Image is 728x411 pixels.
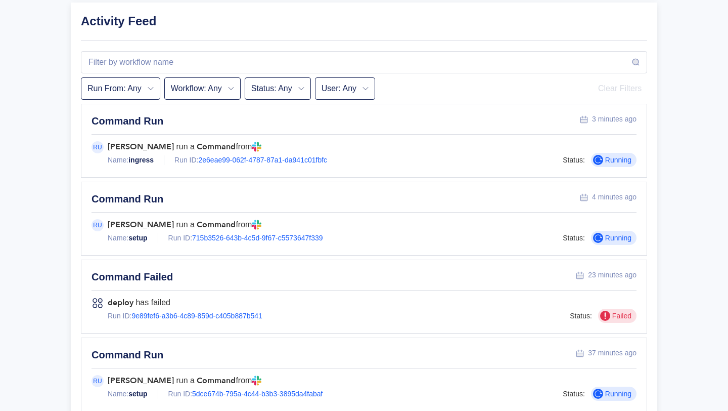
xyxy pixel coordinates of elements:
div: 3 minutes ago [592,114,636,124]
div: Status: [563,155,585,165]
span: Run ID: [108,312,131,320]
div: run a from [108,375,636,387]
img: run from icon [252,142,261,152]
span: Run ID: [174,156,198,164]
strong: [PERSON_NAME] [108,375,174,387]
div: run a from [108,141,636,153]
button: User: Any [315,77,375,100]
span: Clear Filters [598,83,643,94]
div: Status: [563,389,585,399]
strong: Command [197,219,236,231]
span: Run ID: [168,390,192,398]
a: 715b3526-643b-4c5d-9f67-c5573647f339 [192,234,323,242]
div: Command Run [92,348,576,362]
strong: [PERSON_NAME] [108,141,174,153]
a: setup [128,390,147,398]
span: RU [93,144,102,150]
div: Status: [570,311,592,321]
span: Running [603,389,631,399]
img: run from icon [252,220,261,230]
span: RU [93,378,102,384]
button: Run From: Any [81,77,160,100]
strong: Command [197,375,236,387]
span: Name: [108,234,128,242]
strong: [PERSON_NAME] [108,219,174,231]
span: Name: [108,156,128,164]
div: Command Run [92,114,580,128]
button: Workflow: Any [164,77,241,100]
div: Command Run [92,192,580,206]
strong: deploy [108,297,133,309]
button: Status: Any [245,77,311,100]
span: Running [603,233,631,243]
strong: Command [197,141,236,153]
a: 2e6eae99-062f-4787-87a1-da941c01fbfc [199,156,328,164]
a: setup [128,234,147,242]
div: 37 minutes ago [588,348,636,358]
div: 23 minutes ago [588,270,636,280]
input: Search [87,56,631,68]
div: Status: [563,233,585,243]
a: 5dce674b-795a-4c44-b3b3-3895da4fabaf [192,390,323,398]
div: Command Failed [92,270,576,284]
span: Run ID: [168,234,192,242]
img: run from icon [252,376,261,386]
span: Name: [108,390,128,398]
span: Running [603,155,631,165]
div: has failed [108,297,636,309]
a: 9e89fef6-a3b6-4c89-859d-c405b887b541 [131,312,262,320]
a: ingress [128,156,154,164]
span: Failed [610,311,631,321]
span: RU [93,222,102,228]
div: 4 minutes ago [592,192,636,202]
div: run a from [108,219,636,231]
div: Activity Feed [81,13,647,29]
